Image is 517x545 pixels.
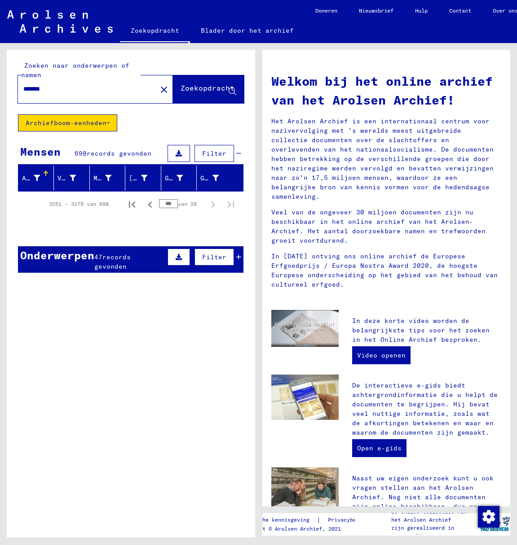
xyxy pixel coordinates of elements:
font: Naast uw eigen onderzoek kunt u ook vragen stellen aan het Arolsen Archief. Nog niet alle documen... [352,474,494,539]
font: Hulp [415,7,428,14]
font: Video openen [357,351,406,359]
font: zijn gerealiseerd in samenwerking met [391,524,454,539]
font: Blader door het archief [201,26,294,35]
mat-icon: close [159,84,169,95]
font: Open e-gids [357,444,402,452]
img: eguide.jpg [271,375,339,420]
button: Duidelijk [155,80,173,98]
font: Het Arolsen Archief is een internationaal centrum voor nazivervolging met 's werelds meest uitgeb... [271,117,494,201]
font: Welkom bij het online archief van het Arolsen Archief! [271,73,493,108]
font: De interactieve e-gids biedt achtergrondinformatie die u helpt de documenten te begrijpen. Hij be... [352,381,498,436]
font: Zoekopdracht [131,26,179,35]
font: Veel van de ongeveer 30 miljoen documenten zijn nu beschikbaar in het online archief van het Arol... [271,208,486,244]
img: Arolsen_neg.svg [7,10,113,33]
font: Juridische kennisgeving [237,516,309,523]
font: Archiefboom-eenheden [26,119,106,127]
font: In [DATE] ontving ons online archief de Europese Erfgoedprijs / Europa Nostra Award 2020, de hoog... [271,252,498,288]
font: Doneren [315,7,337,14]
img: inquiries.jpg [271,467,339,513]
font: Nieuwsbrief [359,7,393,14]
font: Copyright © Arolsen Archief, 2021 [237,525,341,532]
font: Zoekopdracht [181,83,234,92]
img: video.jpg [271,310,339,347]
font: Privacybeleid [328,516,369,523]
font: Contact [449,7,471,14]
font: | [317,516,321,524]
font: In deze korte video worden de belangrijkste tips voor het zoeken in het Online Archief besproken. [352,317,490,344]
img: Wijzigingstoestemming [478,506,499,528]
font: Zoeken naar onderwerpen of namen [21,61,129,79]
